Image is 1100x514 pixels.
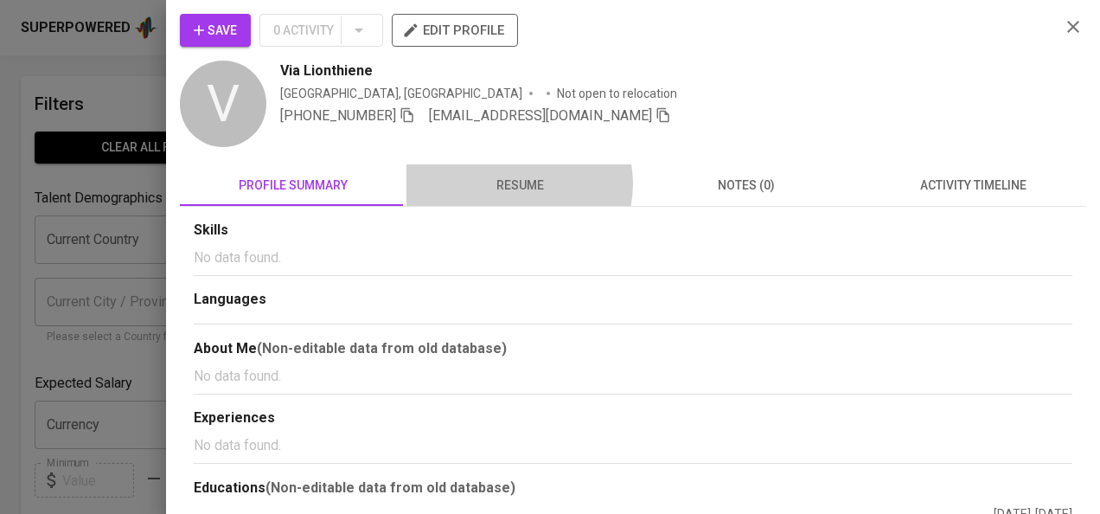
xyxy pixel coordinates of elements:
p: No data found. [194,435,1072,456]
span: [EMAIL_ADDRESS][DOMAIN_NAME] [429,107,652,124]
span: Via Lionthiene [280,61,373,81]
p: Not open to relocation [557,85,677,102]
button: Save [180,14,251,47]
span: edit profile [406,19,504,42]
div: Educations [194,478,1072,498]
div: V [180,61,266,147]
div: About Me [194,338,1072,359]
span: Save [194,20,237,42]
p: No data found. [194,247,1072,268]
b: (Non-editable data from old database) [257,340,507,357]
span: profile summary [190,175,396,196]
div: Skills [194,221,1072,241]
b: (Non-editable data from old database) [265,479,515,496]
span: [PHONE_NUMBER] [280,107,396,124]
p: No data found. [194,366,1072,387]
span: activity timeline [870,175,1076,196]
span: resume [417,175,623,196]
div: [GEOGRAPHIC_DATA], [GEOGRAPHIC_DATA] [280,85,522,102]
button: edit profile [392,14,518,47]
div: Experiences [194,408,1072,428]
span: notes (0) [643,175,849,196]
a: edit profile [392,22,518,36]
div: Languages [194,290,1072,310]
